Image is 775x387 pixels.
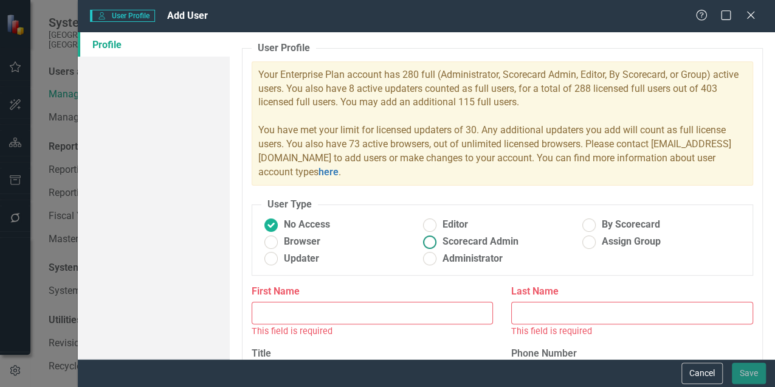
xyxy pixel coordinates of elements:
span: No Access [284,218,330,232]
a: here [319,166,339,178]
label: Title [252,347,494,361]
legend: User Type [261,198,318,212]
button: Cancel [681,363,723,384]
span: Scorecard Admin [443,235,518,249]
span: User Profile [90,10,155,22]
span: By Scorecard [602,218,660,232]
span: Updater [284,252,319,266]
button: Save [732,363,766,384]
span: Add User [167,10,208,21]
div: This field is required [511,324,753,338]
span: Your Enterprise Plan account has 280 full (Administrator, Scorecard Admin, Editor, By Scorecard, ... [258,69,739,178]
legend: User Profile [252,41,316,55]
span: Assign Group [602,235,661,249]
label: First Name [252,285,494,299]
span: Administrator [443,252,503,266]
a: Profile [78,32,230,57]
label: Last Name [511,285,753,299]
div: This field is required [252,324,494,338]
span: Editor [443,218,468,232]
label: Phone Number [511,347,753,361]
span: Browser [284,235,320,249]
